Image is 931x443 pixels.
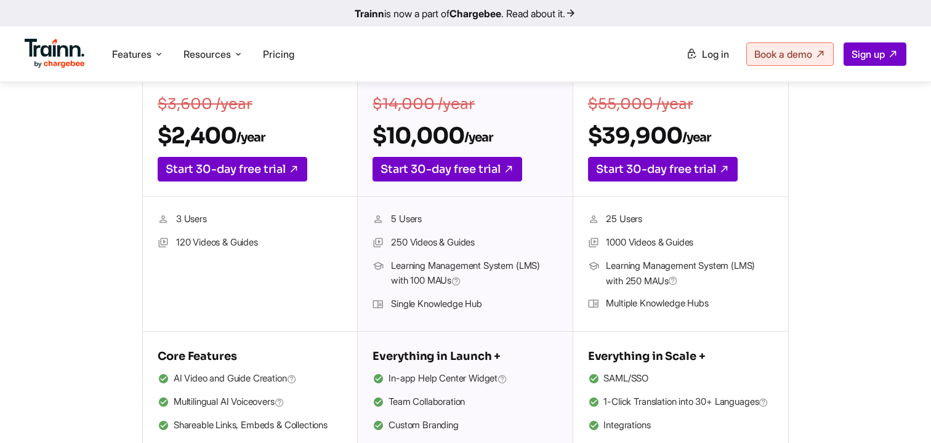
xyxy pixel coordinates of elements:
[158,122,342,150] h2: $2,400
[174,394,284,410] span: Multilingual AI Voiceovers
[373,212,557,228] li: 5 Users
[158,212,342,228] li: 3 Users
[588,157,738,182] a: Start 30-day free trial
[588,371,773,387] li: SAML/SSO
[158,418,342,434] li: Shareable Links, Embeds & Collections
[588,346,773,366] h5: Everything in Scale +
[373,394,557,410] li: Team Collaboration
[391,258,557,289] span: Learning Management System (LMS) with 100 MAUs
[588,418,773,434] li: Integrations
[852,48,885,60] span: Sign up
[236,130,265,145] sub: /year
[869,384,931,443] iframe: Chat Widget
[588,235,773,251] li: 1000 Videos & Guides
[174,371,297,387] span: AI Video and Guide Creation
[373,95,475,113] s: $14,000 /year
[449,7,501,20] b: Chargebee
[158,95,252,113] s: $3,600 /year
[183,47,231,61] span: Resources
[746,42,834,66] a: Book a demo
[464,130,493,145] sub: /year
[588,212,773,228] li: 25 Users
[355,7,384,20] b: Trainn
[373,418,557,434] li: Custom Branding
[603,394,768,410] span: 1-Click Translation into 30+ Languages
[373,297,557,313] li: Single Knowledge Hub
[25,39,85,68] img: Trainn Logo
[373,157,522,182] a: Start 30-day free trial
[158,346,342,366] h5: Core Features
[588,122,773,150] h2: $39,900
[844,42,906,66] a: Sign up
[373,122,557,150] h2: $10,000
[682,130,711,145] sub: /year
[158,235,342,251] li: 120 Videos & Guides
[702,48,729,60] span: Log in
[606,258,773,289] span: Learning Management System (LMS) with 250 MAUs
[754,48,812,60] span: Book a demo
[588,296,773,312] li: Multiple Knowledge Hubs
[373,235,557,251] li: 250 Videos & Guides
[373,346,557,366] h5: Everything in Launch +
[158,157,307,182] a: Start 30-day free trial
[112,47,151,61] span: Features
[263,48,294,60] a: Pricing
[679,43,736,65] a: Log in
[389,371,507,387] span: In-app Help Center Widget
[588,95,693,113] s: $55,000 /year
